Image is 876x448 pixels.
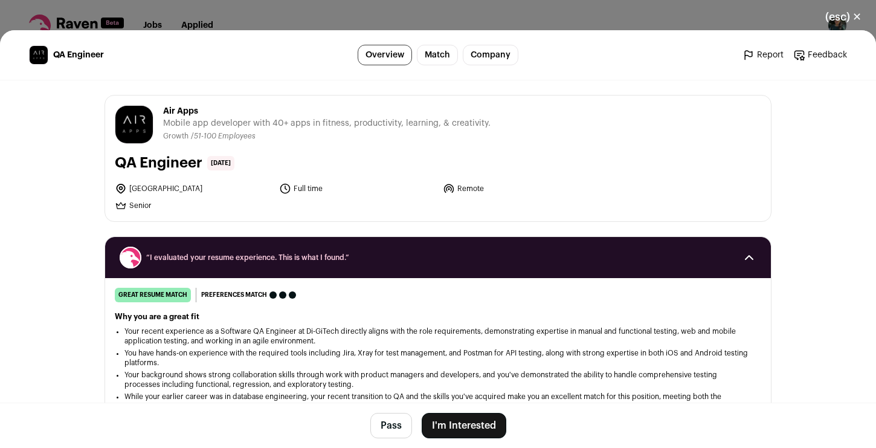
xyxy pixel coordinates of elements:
[422,413,506,438] button: I'm Interested
[115,288,191,302] div: great resume match
[201,289,267,301] span: Preferences match
[742,49,784,61] a: Report
[124,348,752,368] li: You have hands-on experience with the required tools including Jira, Xray for test management, an...
[443,183,600,195] li: Remote
[115,106,153,143] img: 0cff6a1e6f205d53be642c253ea0e639800ffeaa546c6df7dce20ae984fad863.jpg
[194,132,256,140] span: 51-100 Employees
[124,370,752,389] li: Your background shows strong collaboration skills through work with product managers and develope...
[115,154,202,173] h1: QA Engineer
[30,46,48,64] img: 0cff6a1e6f205d53be642c253ea0e639800ffeaa546c6df7dce20ae984fad863.jpg
[115,312,761,322] h2: Why you are a great fit
[793,49,847,61] a: Feedback
[163,105,491,117] span: Air Apps
[370,413,412,438] button: Pass
[463,45,518,65] a: Company
[163,117,491,129] span: Mobile app developer with 40+ apps in fitness, productivity, learning, & creativity.
[358,45,412,65] a: Overview
[207,156,234,170] span: [DATE]
[417,45,458,65] a: Match
[146,253,730,262] span: “I evaluated your resume experience. This is what I found.”
[115,183,272,195] li: [GEOGRAPHIC_DATA]
[163,132,191,141] li: Growth
[811,4,876,30] button: Close modal
[279,183,436,195] li: Full time
[191,132,256,141] li: /
[115,200,272,212] li: Senior
[53,49,104,61] span: QA Engineer
[124,326,752,346] li: Your recent experience as a Software QA Engineer at Di-GiTech directly aligns with the role requi...
[124,392,752,411] li: While your earlier career was in database engineering, your recent transition to QA and the skill...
